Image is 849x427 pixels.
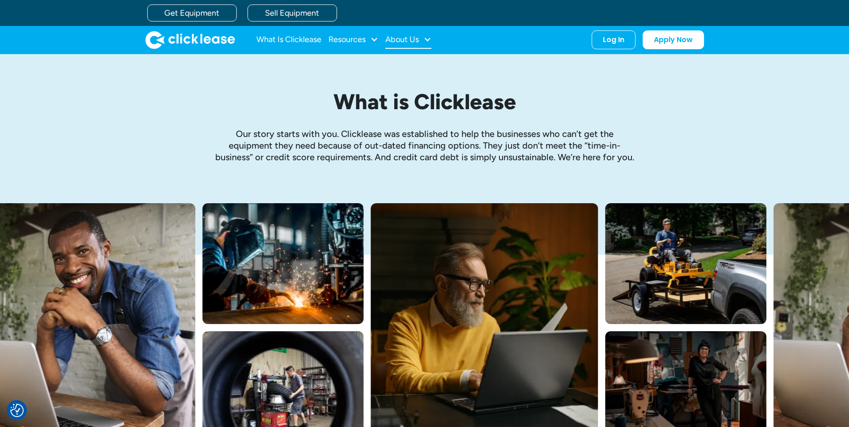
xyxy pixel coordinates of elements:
button: Consent Preferences [10,404,24,417]
img: A welder in a large mask working on a large pipe [202,203,363,324]
img: Clicklease logo [145,31,235,49]
div: Log In [603,35,624,44]
a: home [145,31,235,49]
div: Resources [329,31,378,49]
img: Revisit consent button [10,404,24,417]
img: Man with hat and blue shirt driving a yellow lawn mower onto a trailer [605,203,766,324]
a: Sell Equipment [247,4,337,21]
a: Apply Now [643,30,704,49]
p: Our story starts with you. Clicklease was established to help the businesses who can’t get the eq... [214,128,635,163]
a: What Is Clicklease [256,31,321,49]
a: Get Equipment [147,4,237,21]
h1: What is Clicklease [214,90,635,114]
div: About Us [385,31,431,49]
